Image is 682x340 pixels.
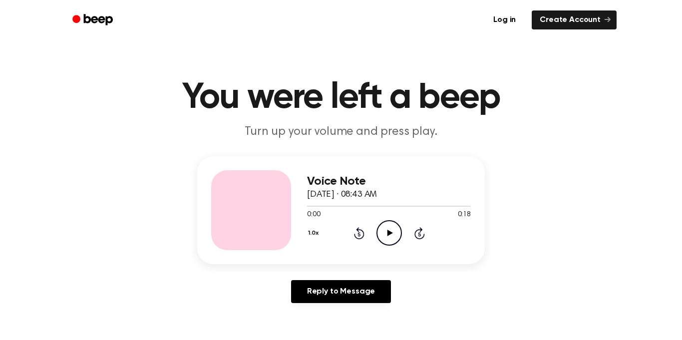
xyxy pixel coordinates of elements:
a: Create Account [532,10,617,29]
p: Turn up your volume and press play. [149,124,533,140]
h1: You were left a beep [85,80,597,116]
span: 0:18 [458,210,471,220]
a: Beep [65,10,122,30]
a: Log in [483,8,526,31]
span: 0:00 [307,210,320,220]
a: Reply to Message [291,280,391,303]
span: [DATE] · 08:43 AM [307,190,377,199]
button: 1.0x [307,225,322,242]
h3: Voice Note [307,175,471,188]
